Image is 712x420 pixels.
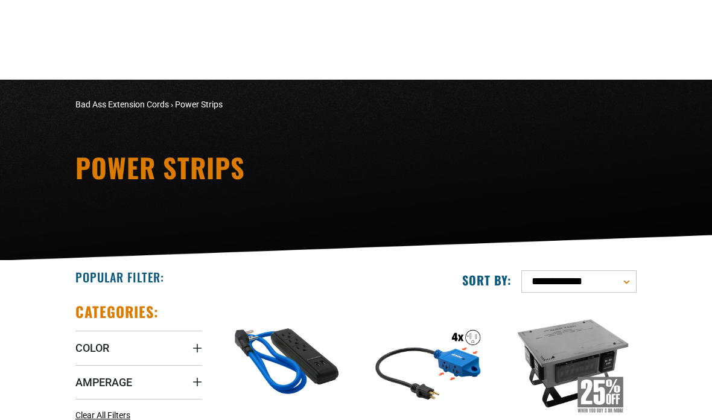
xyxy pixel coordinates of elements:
span: Clear All Filters [75,410,130,420]
h2: Categories: [75,302,159,321]
h2: Popular Filter: [75,269,164,285]
nav: breadcrumbs [75,98,443,111]
span: › [171,100,173,109]
summary: Amperage [75,365,202,399]
span: Amperage [75,375,132,389]
span: Color [75,341,109,355]
summary: Color [75,331,202,364]
h1: Power Strips [75,154,540,181]
label: Sort by: [462,272,512,288]
a: Bad Ass Extension Cords [75,100,169,109]
span: Power Strips [175,100,223,109]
